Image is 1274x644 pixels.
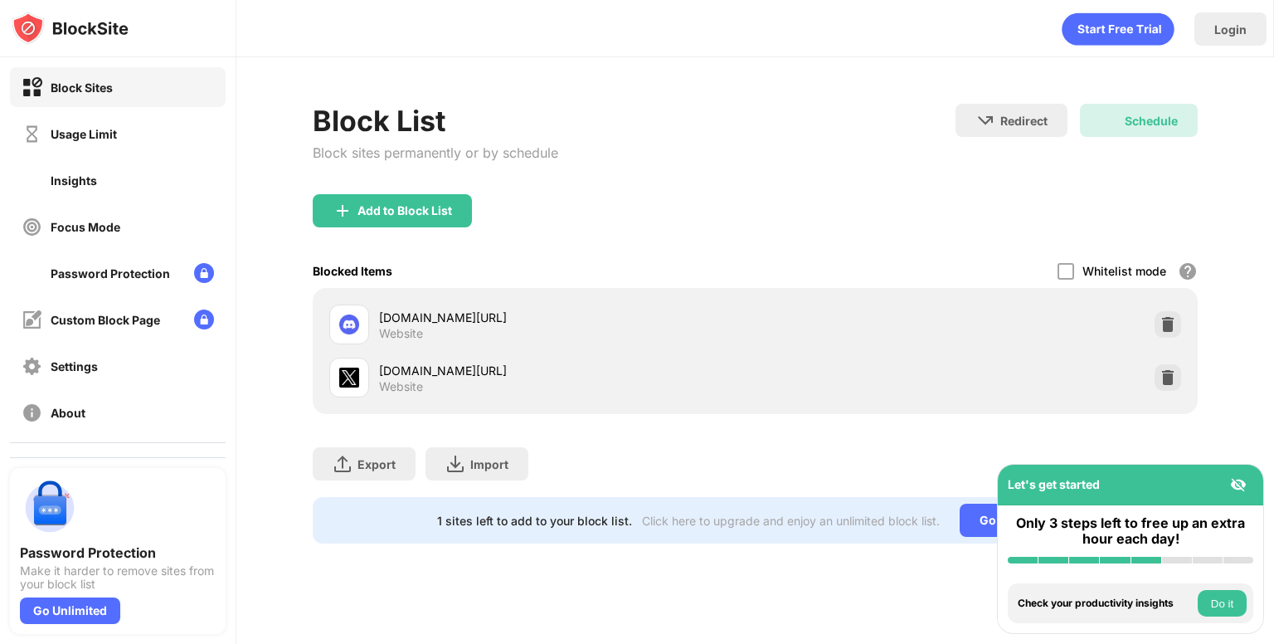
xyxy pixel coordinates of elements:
[437,514,632,528] div: 1 sites left to add to your block list.
[1000,114,1048,128] div: Redirect
[194,310,214,329] img: lock-menu.svg
[22,310,42,330] img: customize-block-page-off.svg
[339,315,359,334] img: favicons
[379,362,755,379] div: [DOMAIN_NAME][URL]
[1213,476,1230,493] img: eye-not-visible.svg
[22,77,42,98] img: block-on.svg
[12,12,129,45] img: logo-blocksite.svg
[642,514,940,528] div: Click here to upgrade and enjoy an unlimited block list.
[1008,515,1253,547] div: Only 3 steps left to free up an extra hour each day!
[51,173,97,188] div: Insights
[1237,476,1253,493] img: omni-setup-toggle.svg
[379,309,755,326] div: [DOMAIN_NAME][URL]
[1018,598,1194,609] div: Check your productivity insights
[51,266,170,281] div: Password Protection
[20,564,216,591] div: Make it harder to remove sites from your block list
[1214,22,1247,37] div: Login
[357,457,396,471] div: Export
[194,263,214,283] img: lock-menu.svg
[960,504,1073,537] div: Go Unlimited
[1082,264,1166,278] div: Whitelist mode
[313,264,392,278] div: Blocked Items
[470,457,508,471] div: Import
[20,544,216,561] div: Password Protection
[1125,114,1178,128] div: Schedule
[51,359,98,373] div: Settings
[1008,477,1100,491] div: Let's get started
[339,368,359,388] img: favicons
[313,104,558,138] div: Block List
[20,478,80,538] img: push-password-protection.svg
[22,124,42,144] img: time-usage-off.svg
[20,598,120,624] div: Go Unlimited
[379,379,423,394] div: Website
[1198,590,1247,617] button: Do it
[51,80,113,95] div: Block Sites
[22,402,42,423] img: about-off.svg
[379,326,423,341] div: Website
[22,217,42,237] img: focus-off.svg
[22,170,42,191] img: insights-off.svg
[1062,12,1174,46] div: animation
[51,220,120,234] div: Focus Mode
[51,127,117,141] div: Usage Limit
[357,204,452,217] div: Add to Block List
[51,406,85,420] div: About
[51,313,160,327] div: Custom Block Page
[22,263,42,284] img: password-protection-off.svg
[22,356,42,377] img: settings-off.svg
[313,144,558,161] div: Block sites permanently or by schedule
